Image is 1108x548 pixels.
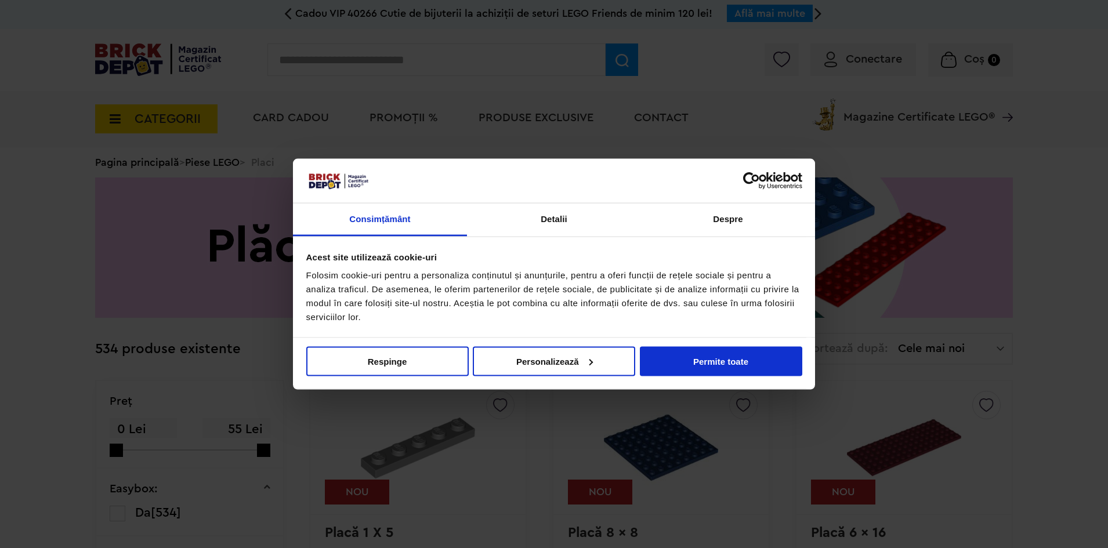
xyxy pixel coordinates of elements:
[467,204,641,237] a: Detalii
[306,346,469,376] button: Respinge
[306,268,802,324] div: Folosim cookie-uri pentru a personaliza conținutul și anunțurile, pentru a oferi funcții de rețel...
[701,172,802,189] a: Usercentrics Cookiebot - opens in a new window
[473,346,635,376] button: Personalizează
[306,172,370,190] img: siglă
[640,346,802,376] button: Permite toate
[306,250,802,264] div: Acest site utilizează cookie-uri
[641,204,815,237] a: Despre
[293,204,467,237] a: Consimțământ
